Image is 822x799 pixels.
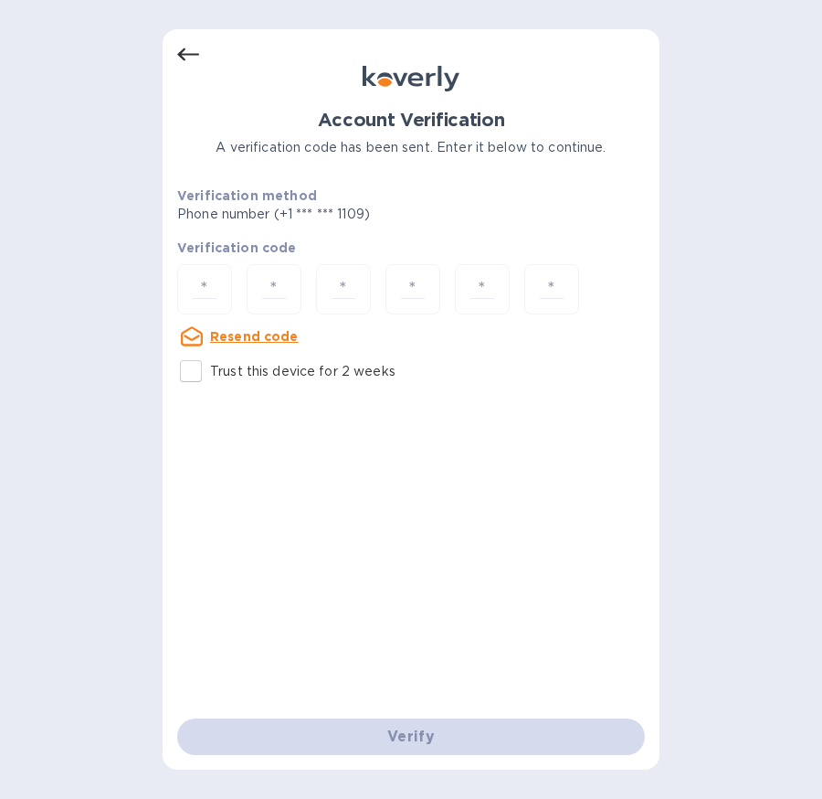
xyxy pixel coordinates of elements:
u: Resend code [210,329,299,344]
h1: Account Verification [177,110,645,131]
b: Verification method [177,188,317,203]
p: Phone number (+1 *** *** 1109) [177,205,510,224]
p: Verification code [177,239,645,257]
p: Trust this device for 2 weeks [210,362,395,381]
p: A verification code has been sent. Enter it below to continue. [177,138,645,157]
